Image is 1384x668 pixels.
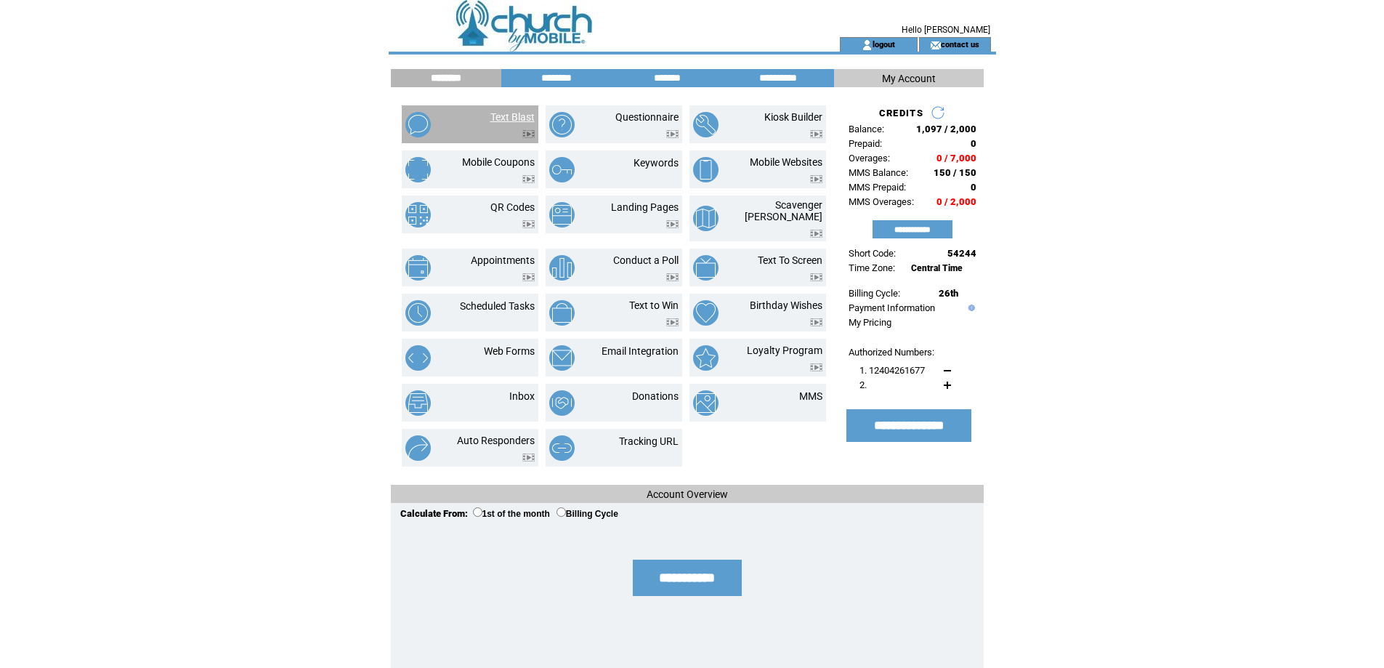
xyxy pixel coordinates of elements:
img: mms.png [693,390,719,416]
input: Billing Cycle [557,507,566,517]
a: Mobile Websites [750,156,822,168]
img: video.png [810,175,822,183]
span: Calculate From: [400,508,468,519]
span: 0 / 7,000 [936,153,976,164]
a: Text to Win [629,299,679,311]
img: text-to-win.png [549,300,575,326]
span: 0 [971,182,976,193]
a: Landing Pages [611,201,679,213]
span: CREDITS [879,108,923,118]
img: video.png [522,220,535,228]
span: 150 / 150 [934,167,976,178]
span: 2. [859,379,867,390]
img: video.png [810,363,822,371]
a: Text To Screen [758,254,822,266]
a: My Pricing [849,317,891,328]
img: keywords.png [549,157,575,182]
span: Central Time [911,263,963,273]
img: email-integration.png [549,345,575,371]
img: tracking-url.png [549,435,575,461]
img: video.png [522,454,535,462]
img: donations.png [549,390,575,416]
span: Balance: [849,124,884,134]
a: QR Codes [490,201,535,213]
span: 26th [939,288,958,299]
a: Inbox [509,390,535,402]
img: video.png [810,318,822,326]
img: account_icon.gif [862,39,873,51]
img: video.png [810,230,822,238]
img: questionnaire.png [549,112,575,137]
img: conduct-a-poll.png [549,255,575,281]
img: video.png [666,273,679,281]
img: kiosk-builder.png [693,112,719,137]
img: video.png [810,273,822,281]
span: Time Zone: [849,262,895,273]
span: 0 / 2,000 [936,196,976,207]
img: video.png [522,130,535,138]
span: 0 [971,138,976,149]
img: video.png [522,273,535,281]
span: MMS Overages: [849,196,914,207]
a: Questionnaire [615,111,679,123]
input: 1st of the month [473,507,482,517]
span: Overages: [849,153,890,164]
span: MMS Balance: [849,167,908,178]
a: Email Integration [602,345,679,357]
a: Text Blast [490,111,535,123]
a: Birthday Wishes [750,299,822,311]
span: MMS Prepaid: [849,182,906,193]
span: Billing Cycle: [849,288,900,299]
a: Conduct a Poll [613,254,679,266]
label: 1st of the month [473,509,550,519]
img: web-forms.png [405,345,431,371]
a: Scheduled Tasks [460,300,535,312]
img: inbox.png [405,390,431,416]
span: Authorized Numbers: [849,347,934,358]
img: video.png [666,220,679,228]
a: Mobile Coupons [462,156,535,168]
img: video.png [810,130,822,138]
a: contact us [941,39,979,49]
img: auto-responders.png [405,435,431,461]
span: 1,097 / 2,000 [916,124,976,134]
a: Auto Responders [457,435,535,446]
span: My Account [882,73,936,84]
img: video.png [666,130,679,138]
img: help.gif [965,305,975,311]
img: qr-codes.png [405,202,431,228]
img: birthday-wishes.png [693,300,719,326]
a: Keywords [634,157,679,169]
img: loyalty-program.png [693,345,719,371]
a: Kiosk Builder [764,111,822,123]
a: Tracking URL [619,435,679,447]
span: Account Overview [647,488,728,500]
a: MMS [799,390,822,402]
img: contact_us_icon.gif [930,39,941,51]
span: Prepaid: [849,138,882,149]
img: video.png [666,318,679,326]
a: Scavenger [PERSON_NAME] [745,199,822,222]
a: logout [873,39,895,49]
a: Appointments [471,254,535,266]
img: landing-pages.png [549,202,575,228]
a: Loyalty Program [747,345,822,356]
span: Hello [PERSON_NAME] [902,25,990,35]
img: video.png [522,175,535,183]
img: text-blast.png [405,112,431,137]
label: Billing Cycle [557,509,618,519]
img: mobile-coupons.png [405,157,431,182]
img: text-to-screen.png [693,255,719,281]
a: Donations [632,390,679,402]
a: Payment Information [849,302,935,313]
img: scheduled-tasks.png [405,300,431,326]
img: appointments.png [405,255,431,281]
span: 1. 12404261677 [859,365,925,376]
img: mobile-websites.png [693,157,719,182]
span: Short Code: [849,248,896,259]
span: 54244 [947,248,976,259]
a: Web Forms [484,345,535,357]
img: scavenger-hunt.png [693,206,719,231]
